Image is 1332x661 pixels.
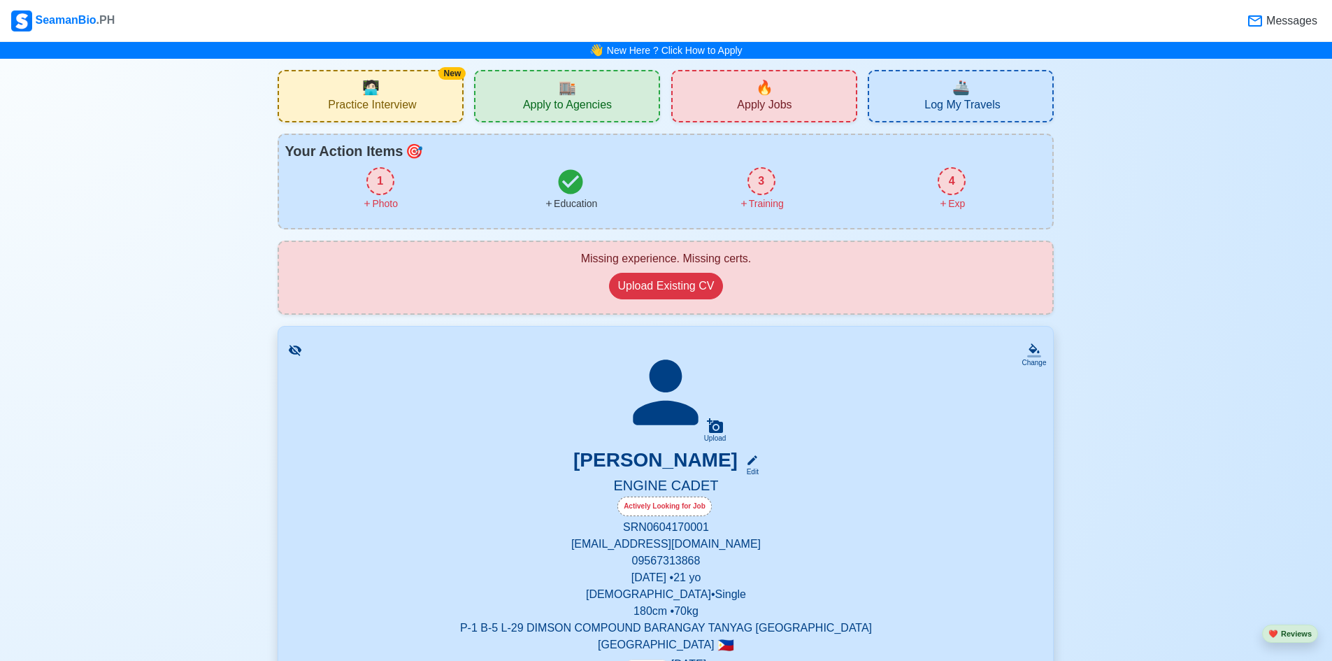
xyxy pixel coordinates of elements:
span: travel [952,77,970,98]
span: .PH [96,14,115,26]
p: SRN 0604170001 [295,519,1036,536]
span: heart [1268,630,1278,638]
p: 09567313868 [295,553,1036,569]
div: Actively Looking for Job [617,497,712,516]
div: Photo [362,197,398,211]
div: 3 [747,167,775,195]
p: [GEOGRAPHIC_DATA] [295,637,1036,653]
div: Exp [938,197,965,211]
span: bell [586,39,607,61]
div: 1 [366,167,394,195]
p: P-1 B-5 L-29 DIMSON COMPOUND BARANGAY TANYAG [GEOGRAPHIC_DATA] [295,620,1036,637]
div: Change [1022,357,1046,368]
p: [EMAIL_ADDRESS][DOMAIN_NAME] [295,536,1036,553]
p: [DATE] • 21 yo [295,569,1036,586]
h3: [PERSON_NAME] [573,448,738,477]
span: Apply to Agencies [523,98,612,115]
div: Education [544,197,597,211]
div: Training [739,197,784,211]
h5: ENGINE CADET [295,477,1036,497]
span: Apply Jobs [737,98,792,115]
div: New [438,67,466,80]
a: New Here ? Click How to Apply [607,45,743,56]
p: 180 cm • 70 kg [295,603,1036,620]
img: Logo [11,10,32,31]
div: 4 [938,167,966,195]
span: interview [362,77,380,98]
span: Log My Travels [924,98,1000,115]
div: Your Action Items [285,141,1047,162]
div: Missing experience. Missing certs. [290,250,1041,267]
div: Upload [704,434,726,443]
span: 🇵🇭 [717,639,734,652]
span: Messages [1263,13,1317,29]
span: new [756,77,773,98]
span: todo [406,141,423,162]
div: Edit [740,467,759,477]
p: [DEMOGRAPHIC_DATA] • Single [295,586,1036,603]
div: SeamanBio [11,10,115,31]
button: heartReviews [1262,625,1318,644]
span: Practice Interview [328,98,416,115]
button: Upload Existing CV [609,273,724,299]
span: agencies [559,77,576,98]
